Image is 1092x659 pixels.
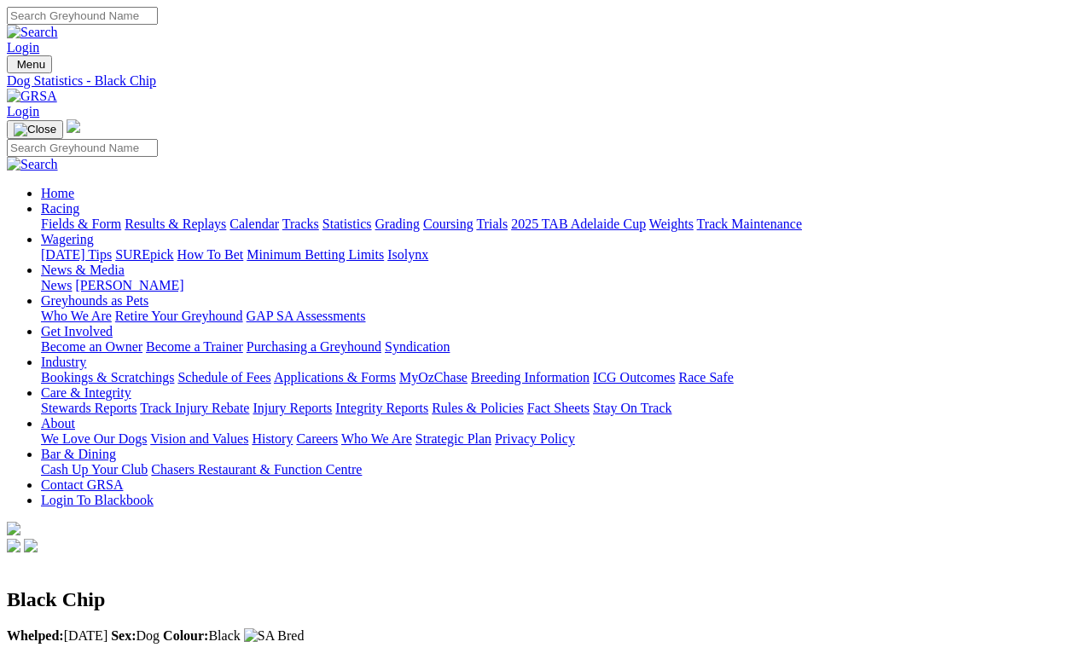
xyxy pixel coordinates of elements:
a: [PERSON_NAME] [75,278,183,292]
a: Grading [375,217,420,231]
a: Breeding Information [471,370,590,384]
b: Whelped: [7,628,64,643]
a: Isolynx [387,247,428,262]
a: Contact GRSA [41,477,123,492]
span: Menu [17,58,45,71]
span: Black [163,628,241,643]
a: About [41,416,75,431]
a: 2025 TAB Adelaide Cup [511,217,646,231]
a: Race Safe [678,370,733,384]
a: Become a Trainer [146,339,243,354]
a: Track Maintenance [697,217,802,231]
a: We Love Our Dogs [41,431,147,446]
div: Wagering [41,247,1085,263]
a: Wagering [41,232,94,246]
div: Care & Integrity [41,401,1085,416]
a: Coursing [423,217,473,231]
img: logo-grsa-white.png [67,119,80,133]
span: Dog [111,628,160,643]
a: Login [7,40,39,55]
a: Industry [41,355,86,369]
a: Fields & Form [41,217,121,231]
a: Applications & Forms [274,370,396,384]
a: Greyhounds as Pets [41,293,148,308]
a: Rules & Policies [432,401,524,415]
div: Industry [41,370,1085,385]
a: Stay On Track [593,401,671,415]
a: Home [41,186,74,200]
img: facebook.svg [7,539,20,552]
a: Strategic Plan [415,431,491,446]
a: Bar & Dining [41,447,116,461]
a: Who We Are [41,309,112,323]
a: Vision and Values [150,431,248,446]
div: Bar & Dining [41,462,1085,477]
a: Privacy Policy [495,431,575,446]
a: Syndication [385,339,450,354]
a: Who We Are [341,431,412,446]
a: Purchasing a Greyhound [247,339,381,354]
div: Racing [41,217,1085,232]
a: Cash Up Your Club [41,462,148,477]
a: Weights [649,217,694,231]
img: logo-grsa-white.png [7,522,20,535]
a: How To Bet [177,247,244,262]
a: Results & Replays [125,217,226,231]
a: Login To Blackbook [41,493,154,507]
input: Search [7,7,158,25]
a: [DATE] Tips [41,247,112,262]
a: Minimum Betting Limits [247,247,384,262]
a: Chasers Restaurant & Function Centre [151,462,362,477]
b: Sex: [111,628,136,643]
a: Get Involved [41,324,113,338]
img: Search [7,157,58,172]
button: Toggle navigation [7,120,63,139]
div: Greyhounds as Pets [41,309,1085,324]
a: Careers [296,431,338,446]
img: Search [7,25,58,40]
img: GRSA [7,89,57,104]
a: Stewards Reports [41,401,136,415]
a: News [41,278,72,292]
button: Toggle navigation [7,55,52,73]
a: Integrity Reports [335,401,428,415]
a: Fact Sheets [527,401,590,415]
a: ICG Outcomes [593,370,675,384]
a: Become an Owner [41,339,142,354]
a: Retire Your Greyhound [115,309,243,323]
a: Bookings & Scratchings [41,370,174,384]
a: News & Media [41,263,125,277]
a: Dog Statistics - Black Chip [7,73,1085,89]
a: MyOzChase [399,370,468,384]
a: Care & Integrity [41,385,131,400]
a: GAP SA Assessments [247,309,366,323]
a: Track Injury Rebate [140,401,249,415]
a: Racing [41,201,79,216]
a: SUREpick [115,247,173,262]
a: Schedule of Fees [177,370,270,384]
img: twitter.svg [24,539,38,552]
a: Injury Reports [253,401,332,415]
a: Trials [476,217,508,231]
a: Calendar [229,217,279,231]
a: History [252,431,293,446]
h2: Black Chip [7,588,1085,611]
a: Statistics [322,217,372,231]
b: Colour: [163,628,208,643]
a: Tracks [282,217,319,231]
a: Login [7,104,39,119]
div: News & Media [41,278,1085,293]
span: [DATE] [7,628,107,643]
img: Close [14,123,56,136]
img: SA Bred [244,628,305,644]
div: About [41,431,1085,447]
input: Search [7,139,158,157]
div: Get Involved [41,339,1085,355]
